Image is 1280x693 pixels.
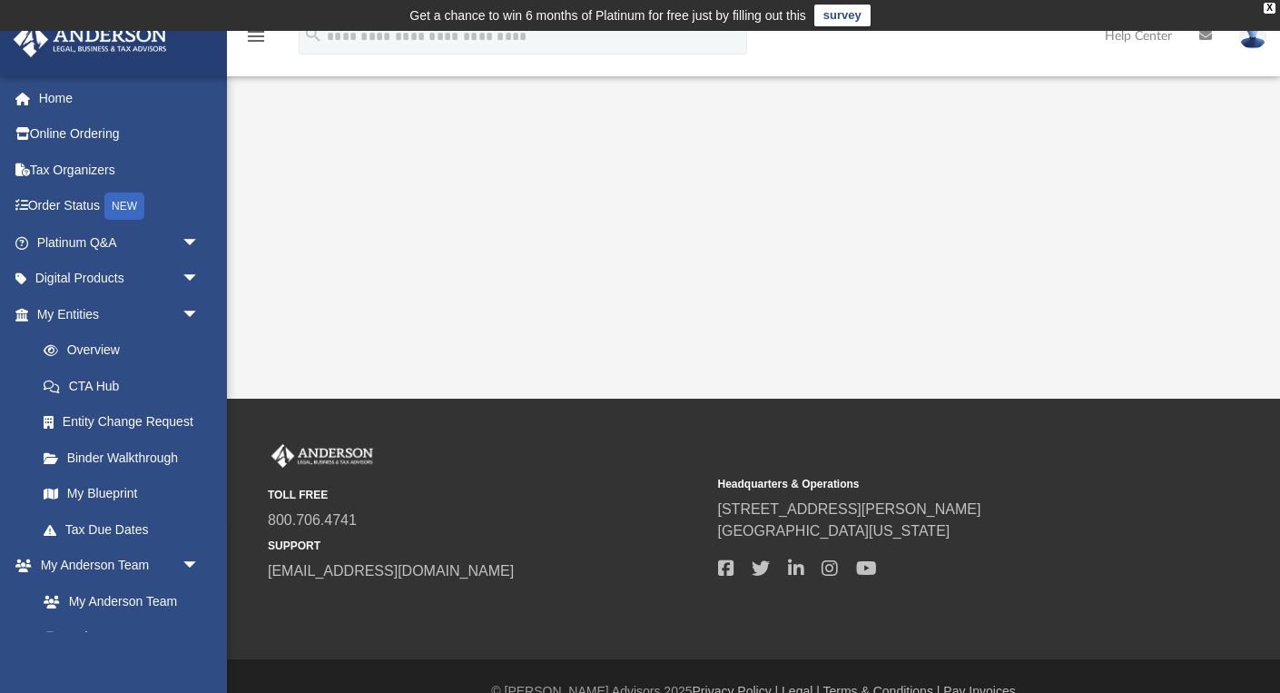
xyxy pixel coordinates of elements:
span: arrow_drop_down [182,224,218,262]
img: Anderson Advisors Platinum Portal [8,22,172,57]
a: Entity Change Request [25,404,227,441]
div: close [1264,3,1275,14]
a: Overview [25,332,227,369]
a: [STREET_ADDRESS][PERSON_NAME] [718,501,981,517]
a: Tax Organizers [13,152,227,188]
a: Digital Productsarrow_drop_down [13,261,227,297]
img: Anderson Advisors Platinum Portal [268,444,377,468]
a: My Anderson Teamarrow_drop_down [13,548,218,584]
a: Order StatusNEW [13,188,227,225]
a: menu [245,35,267,47]
span: arrow_drop_down [182,296,218,333]
a: [GEOGRAPHIC_DATA][US_STATE] [718,523,950,539]
a: [EMAIL_ADDRESS][DOMAIN_NAME] [268,563,514,579]
span: arrow_drop_down [182,548,218,585]
div: NEW [104,193,144,220]
a: Tax Due Dates [25,511,227,548]
small: Headquarters & Operations [718,476,1156,492]
span: arrow_drop_down [182,261,218,298]
a: CTA Hub [25,368,227,404]
a: 800.706.4741 [268,512,357,528]
i: menu [245,25,267,47]
i: search [303,25,323,45]
a: My Anderson Team [25,583,209,619]
small: SUPPORT [268,538,705,554]
a: Home [13,80,227,116]
a: Online Ordering [13,116,227,153]
a: survey [814,5,871,26]
a: Binder Walkthrough [25,440,227,476]
a: My Blueprint [25,476,218,512]
a: Platinum Q&Aarrow_drop_down [13,224,227,261]
small: TOLL FREE [268,487,705,503]
a: My Entitiesarrow_drop_down [13,296,227,332]
a: Anderson System [25,619,218,656]
div: Get a chance to win 6 months of Platinum for free just by filling out this [409,5,806,26]
img: User Pic [1239,23,1266,49]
